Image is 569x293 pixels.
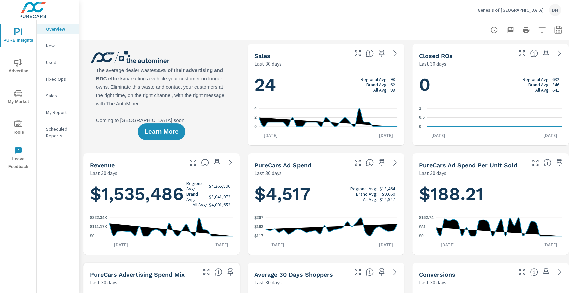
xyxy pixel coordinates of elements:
text: $0 [419,234,424,238]
h5: Average 30 Days Shoppers [254,271,333,278]
h1: 0 [419,73,562,96]
p: [DATE] [374,241,398,248]
p: Regional Avg: [523,77,550,82]
text: $117 [254,234,263,238]
p: [DATE] [436,241,459,248]
span: A rolling 30 day total of daily Shoppers on the dealership website, averaged over the selected da... [366,268,374,276]
div: My Report [37,107,79,117]
p: 62 [390,82,395,87]
p: [DATE] [539,132,562,139]
h5: Revenue [90,162,115,169]
p: Brand Avg: [186,191,207,202]
p: $4,001,652 [209,202,230,207]
div: Used [37,57,79,67]
button: Make Fullscreen [352,267,363,277]
p: $3,041,072 [209,194,230,199]
text: 0.5 [419,115,425,120]
p: 98 [390,87,395,93]
button: "Export Report to PDF" [503,23,517,37]
button: Print Report [519,23,533,37]
button: Make Fullscreen [530,157,541,168]
p: Last 30 days [254,60,282,68]
div: Scheduled Reports [37,124,79,141]
text: $162.74 [419,215,434,220]
h1: $188.21 [419,183,562,205]
span: Total cost of media for all PureCars channels for the selected dealership group over the selected... [366,159,374,167]
button: Make Fullscreen [517,48,527,59]
span: Save this to your personalized report [376,48,387,59]
h5: Sales [254,52,270,59]
h1: $4,517 [254,183,397,205]
p: Fixed Ops [46,76,74,82]
p: All Avg: [193,202,207,207]
text: 1 [419,106,421,111]
span: This table looks at how you compare to the amount of budget you spend per channel as opposed to y... [214,268,222,276]
p: $14,947 [380,197,395,202]
a: See more details in report [554,267,565,277]
span: Number of Repair Orders Closed by the selected dealership group over the selected time range. [So... [530,49,538,57]
p: Last 30 days [90,169,117,177]
p: [DATE] [210,241,233,248]
p: My Report [46,109,74,116]
p: All Avg: [373,87,388,93]
text: $0 [90,234,95,238]
p: [DATE] [259,132,282,139]
span: PURE Insights [2,28,34,44]
div: nav menu [0,20,36,173]
span: Total sales revenue over the selected date range. [Source: This data is sourced from the dealer’s... [201,159,209,167]
p: Last 30 days [419,169,446,177]
p: Last 30 days [419,278,446,286]
button: Learn More [138,123,185,140]
p: 641 [552,87,559,93]
p: All Avg: [363,197,377,202]
text: $162 [254,225,263,229]
h5: Closed ROs [419,52,453,59]
h5: PureCars Ad Spend [254,162,311,169]
p: Brand Avg: [366,82,388,87]
text: 0 [254,124,257,129]
button: Apply Filters [535,23,549,37]
p: Last 30 days [254,278,282,286]
p: [DATE] [109,241,133,248]
button: Make Fullscreen [352,48,363,59]
span: Save this to your personalized report [225,267,236,277]
p: 98 [390,77,395,82]
p: Last 30 days [419,60,446,68]
p: Regional Avg: [350,186,377,191]
h5: PureCars Ad Spend Per Unit Sold [419,162,517,169]
h1: $1,535,486 [90,181,233,207]
p: 632 [552,77,559,82]
button: Make Fullscreen [352,157,363,168]
div: New [37,41,79,51]
p: Scheduled Reports [46,126,74,139]
button: Make Fullscreen [188,157,198,168]
span: Number of vehicles sold by the dealership over the selected date range. [Source: This data is sou... [366,49,374,57]
a: See more details in report [225,157,236,168]
a: See more details in report [390,157,400,168]
p: [DATE] [266,241,289,248]
span: Save this to your personalized report [376,267,387,277]
text: 4 [254,106,257,111]
h5: Conversions [419,271,455,278]
span: Tools [2,120,34,136]
div: Overview [37,24,79,34]
span: Average cost of advertising per each vehicle sold at the dealer over the selected date range. The... [543,159,551,167]
span: Save this to your personalized report [541,48,551,59]
span: Learn More [144,129,178,135]
text: 2 [254,115,257,120]
button: Make Fullscreen [517,267,527,277]
span: Advertise [2,59,34,75]
text: $111.17K [90,225,107,229]
a: See more details in report [390,267,400,277]
p: 346 [552,82,559,87]
span: Save this to your personalized report [554,157,565,168]
span: Save this to your personalized report [541,267,551,277]
span: The number of dealer-specified goals completed by a visitor. [Source: This data is provided by th... [530,268,538,276]
p: [DATE] [539,241,562,248]
text: 0 [419,124,421,129]
p: [DATE] [427,132,450,139]
p: Overview [46,26,74,32]
p: Brand Avg: [528,82,550,87]
p: [DATE] [374,132,398,139]
p: New [46,42,74,49]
